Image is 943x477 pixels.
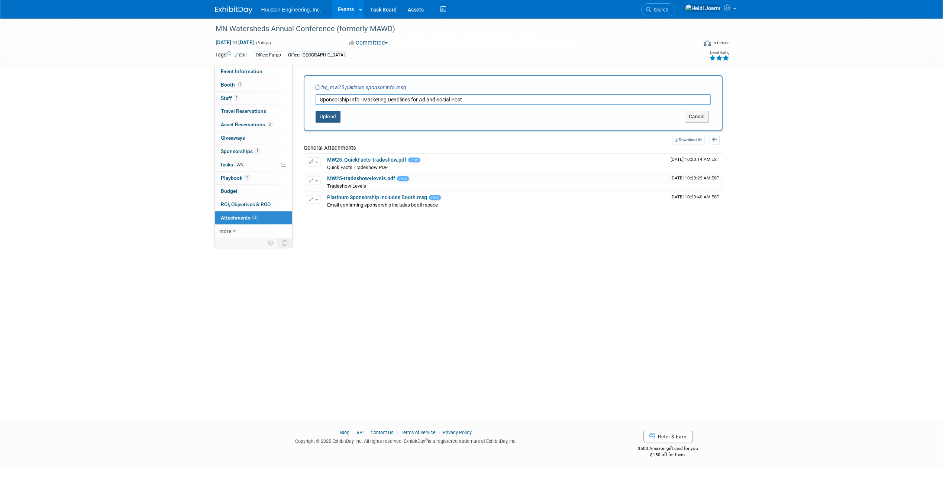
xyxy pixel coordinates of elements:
[327,202,438,208] span: Email confirming sponsorship includes booth space
[671,194,719,199] span: Upload Timestamp
[215,211,292,224] a: Attachments3
[221,188,238,194] span: Budget
[253,51,283,59] div: Office: Fargo
[653,39,730,50] div: Event Format
[221,175,250,181] span: Playbook
[668,192,723,210] td: Upload Timestamp
[704,40,711,46] img: Format-Inperson.png
[234,95,239,101] span: 2
[304,145,356,151] span: General Attachments
[709,51,729,55] div: Event Rating
[231,39,238,45] span: to
[221,121,272,127] span: Asset Reservations
[671,175,719,181] span: Upload Timestamp
[219,228,231,234] span: more
[437,430,442,435] span: |
[235,52,247,58] a: Edit
[213,22,686,36] div: MN Watersheds Annual Conference (formerly MAWD)
[401,430,436,435] a: Terms of Service
[397,176,409,181] span: new
[221,108,266,114] span: Travel Reservations
[215,118,292,131] a: Asset Reservations3
[215,185,292,198] a: Budget
[215,78,292,91] a: Booth
[215,105,292,118] a: Travel Reservations
[221,68,262,74] span: Event Information
[221,215,258,221] span: Attachments
[340,430,349,435] a: Blog
[351,430,355,435] span: |
[316,94,711,105] input: Enter description
[215,225,292,238] a: more
[255,148,260,154] span: 1
[261,7,321,13] span: Houston Engineering, Inc.
[429,195,441,200] span: new
[277,238,292,248] td: Toggle Event Tabs
[712,40,730,46] div: In-Person
[327,157,406,163] a: MW25_QuickFacts-tradeshow.pdf
[215,198,292,211] a: ROI, Objectives & ROO
[221,201,271,207] span: ROI, Objectives & ROO
[651,7,668,13] span: Search
[371,430,394,435] a: Contact Us
[215,51,247,59] td: Tags
[215,436,597,445] div: Copyright © 2025 ExhibitDay, Inc. All rights reserved. ExhibitDay is a registered trademark of Ex...
[608,441,728,458] div: $500 Amazon gift card for you,
[672,135,705,145] a: Download All
[408,158,420,162] span: new
[286,51,347,59] div: Office: [GEOGRAPHIC_DATA]
[215,92,292,105] a: Staff2
[668,154,723,173] td: Upload Timestamp
[215,132,292,145] a: Giveaways
[327,165,388,170] span: Quick Facts Tradeshow PDF
[220,162,245,168] span: Tasks
[264,238,277,248] td: Personalize Event Tab Strip
[221,95,239,101] span: Staff
[425,438,428,442] sup: ®
[668,173,723,191] td: Upload Timestamp
[316,111,340,123] button: Upload
[267,122,272,127] span: 3
[643,431,692,442] a: Refer & Earn
[356,430,364,435] a: API
[237,82,244,87] span: Booth not reserved yet
[641,3,675,16] a: Search
[221,82,244,88] span: Booth
[443,430,472,435] a: Privacy Policy
[244,175,250,181] span: 1
[252,215,258,220] span: 3
[685,4,721,12] img: Heidi Joarnt
[685,111,709,123] button: Cancel
[221,148,260,154] span: Sponsorships
[395,430,400,435] span: |
[671,157,719,162] span: Upload Timestamp
[215,6,252,14] img: ExhibitDay
[215,145,292,158] a: Sponsorships1
[255,40,271,45] span: (3 days)
[327,194,427,200] a: Platinum Sponsorship Includes Booth.msg
[215,39,254,46] span: [DATE] [DATE]
[608,452,728,458] div: $150 off for them.
[215,158,292,171] a: Tasks33%
[235,162,245,167] span: 33%
[365,430,369,435] span: |
[327,175,395,181] a: MW25-tradeshow+levels.pdf
[316,84,406,90] i: fw_ mw25 platinum sponsor info.msg
[215,65,292,78] a: Event Information
[327,183,366,189] span: Tradeshow Levels
[215,172,292,185] a: Playbook1
[346,39,391,47] button: Committed
[221,135,245,141] span: Giveaways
